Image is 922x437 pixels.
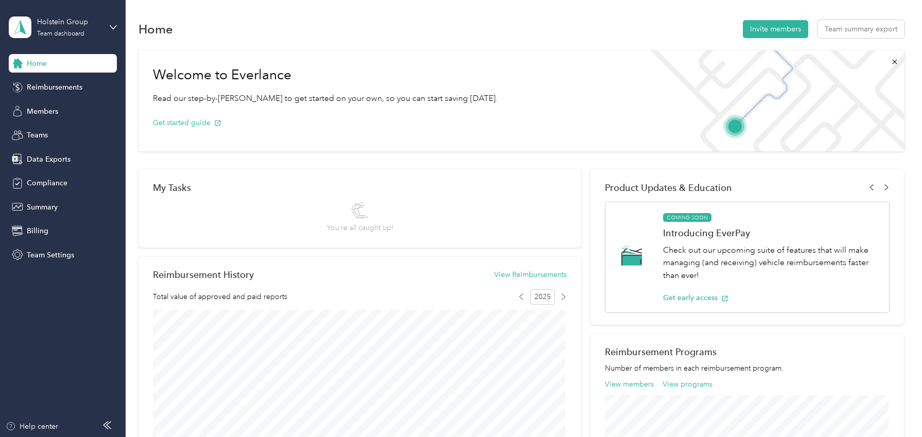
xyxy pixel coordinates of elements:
[27,58,47,69] span: Home
[327,222,393,233] span: You’re all caught up!
[605,346,890,357] h2: Reimbursement Programs
[663,228,879,238] h1: Introducing EverPay
[605,182,732,193] span: Product Updates & Education
[153,92,498,105] p: Read our step-by-[PERSON_NAME] to get started on your own, so you can start saving [DATE].
[27,225,48,236] span: Billing
[138,24,173,34] h1: Home
[663,379,712,390] button: View programs
[743,20,808,38] button: Invite members
[494,269,567,280] button: View Reimbursements
[27,106,58,117] span: Members
[530,289,555,305] span: 2025
[605,363,890,374] p: Number of members in each reimbursement program.
[27,178,67,188] span: Compliance
[153,67,498,83] h1: Welcome to Everlance
[153,182,567,193] div: My Tasks
[605,379,654,390] button: View members
[153,269,254,280] h2: Reimbursement History
[153,117,221,128] button: Get started guide
[37,31,84,37] div: Team dashboard
[663,292,728,303] button: Get early access
[37,16,101,27] div: Holstein Group
[640,50,904,151] img: Welcome to everlance
[27,202,58,213] span: Summary
[27,250,74,260] span: Team Settings
[153,291,287,302] span: Total value of approved and paid reports
[6,421,58,432] button: Help center
[27,154,71,165] span: Data Exports
[27,130,48,141] span: Teams
[817,20,904,38] button: Team summary export
[663,213,711,222] span: COMING SOON
[663,244,879,282] p: Check out our upcoming suite of features that will make managing (and receiving) vehicle reimburs...
[864,379,922,437] iframe: Everlance-gr Chat Button Frame
[27,82,82,93] span: Reimbursements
